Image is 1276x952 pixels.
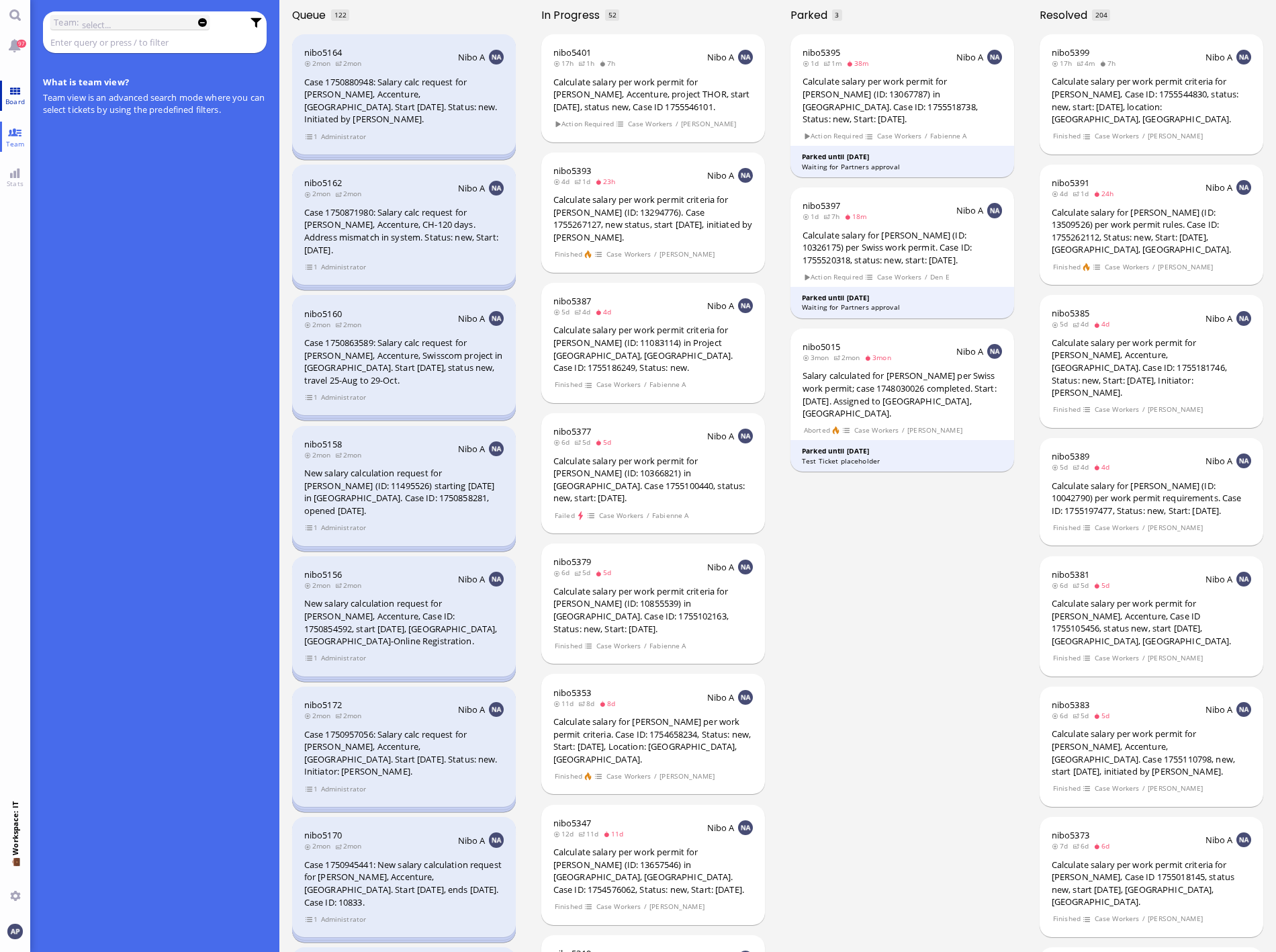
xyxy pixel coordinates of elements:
[803,341,840,353] a: nibo5015
[1052,913,1081,924] span: Finished
[643,901,647,912] span: /
[1236,832,1251,847] img: NA
[924,130,928,142] span: /
[458,443,486,455] span: Nibo A
[1236,702,1251,717] img: NA
[1052,404,1081,415] span: Finished
[553,817,591,829] a: nibo5347
[823,212,844,221] span: 7h
[1052,829,1089,841] span: nibo5373
[653,249,657,260] span: /
[803,130,864,142] span: Action Required
[707,430,735,442] span: Nibo A
[553,46,591,58] a: nibo5401
[1205,455,1233,467] span: Nibo A
[1205,51,1233,63] span: Nibo A
[305,783,318,795] span: view 1 items
[304,859,504,908] div: Case 1750945441: New salary calculation request for [PERSON_NAME], Accenture, [GEOGRAPHIC_DATA]. ...
[1236,311,1251,326] img: NA
[595,177,620,186] span: 23h
[1052,699,1089,711] a: nibo5383
[305,914,318,925] span: view 1 items
[646,510,650,521] span: /
[553,425,591,437] a: nibo5377
[643,640,647,652] span: /
[1052,206,1252,256] div: Calculate salary for [PERSON_NAME] (ID: 13509526) per work permit rules. Case ID: 1755262112, Sta...
[335,189,366,198] span: 2mon
[304,58,335,68] span: 2mon
[304,568,342,580] a: nibo5156
[304,46,342,58] span: nibo5164
[1236,572,1251,587] img: NA
[578,829,603,838] span: 11d
[305,261,318,273] span: view 1 items
[738,50,753,64] img: NA
[335,580,366,590] span: 2mon
[554,510,575,521] span: Failed
[304,320,335,329] span: 2mon
[1052,450,1089,462] a: nibo5389
[17,40,26,48] span: 97
[304,177,342,189] a: nibo5162
[802,152,1003,162] div: Parked until [DATE]
[738,820,753,835] img: NA
[803,75,1003,125] div: Calculate salary per work permit for [PERSON_NAME] (ID: 13067787) in [GEOGRAPHIC_DATA]. Case ID: ...
[603,829,628,838] span: 11d
[320,783,367,795] span: Administrator
[802,293,1003,303] div: Parked until [DATE]
[1052,177,1089,189] a: nibo5391
[574,177,595,186] span: 1d
[1052,189,1073,198] span: 4d
[649,379,686,390] span: Fabienne A
[707,51,735,63] span: Nibo A
[2,97,28,106] span: Board
[1052,711,1073,720] span: 6d
[1142,404,1146,415] span: /
[707,691,735,703] span: Nibo A
[304,450,335,460] span: 2mon
[554,249,582,260] span: Finished
[1205,181,1233,193] span: Nibo A
[82,17,194,32] input: select...
[1094,130,1140,142] span: Case Workers
[489,702,504,717] img: NA
[489,832,504,847] img: NA
[833,353,864,362] span: 2mon
[738,168,753,183] img: NA
[649,640,686,652] span: Fabienne A
[553,295,591,307] a: nibo5387
[553,76,754,114] div: Calculate salary per work permit for [PERSON_NAME], Accenture, project THOR, start [DATE], status...
[1052,859,1252,908] div: Calculate salary per work permit criteria for [PERSON_NAME], Case ID 1755018145, status new, star...
[553,585,754,635] div: Calculate salary per work permit criteria for [PERSON_NAME] (ID: 10855539) in [GEOGRAPHIC_DATA]. ...
[304,189,335,198] span: 2mon
[1040,7,1093,23] span: Resolved
[304,829,342,841] span: nibo5170
[1147,130,1203,142] span: [PERSON_NAME]
[1052,841,1073,851] span: 7d
[651,510,689,521] span: Fabienne A
[1093,189,1118,198] span: 24h
[1052,580,1073,590] span: 6d
[458,573,486,585] span: Nibo A
[3,179,27,188] span: Stats
[1093,319,1114,329] span: 4d
[43,91,267,116] p: Team view is an advanced search mode where you can select tickets by using the predefined filters.
[304,699,342,711] span: nibo5172
[681,118,737,130] span: [PERSON_NAME]
[553,829,578,838] span: 12d
[1052,307,1089,319] a: nibo5385
[553,324,754,374] div: Calculate salary per work permit criteria for [PERSON_NAME] (ID: 11083114) in Project [GEOGRAPHIC...
[1052,46,1089,58] a: nibo5399
[844,212,871,221] span: 18m
[1073,189,1093,198] span: 1d
[10,855,20,885] span: 💼 Workspace: IT
[987,50,1002,64] img: NA
[458,834,486,847] span: Nibo A
[1052,462,1073,472] span: 5d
